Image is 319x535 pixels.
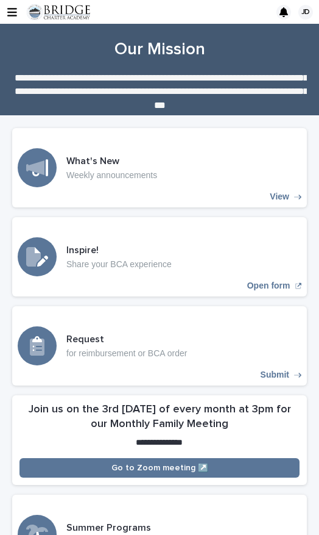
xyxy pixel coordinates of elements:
[19,458,300,478] a: Go to Zoom meeting ↗️
[12,38,307,61] h1: Our Mission
[27,4,90,20] img: V1C1m3IdTEidaUdm9Hs0
[261,370,289,380] p: Submit
[19,403,300,432] h2: Join us on the 3rd [DATE] of every month at 3pm for our Monthly Family Meeting
[12,306,307,386] a: Submit
[66,259,172,270] p: Share your BCA experience
[12,217,307,296] a: Open form
[298,5,313,20] div: JD
[66,333,187,346] h3: Request
[247,281,290,291] p: Open form
[66,155,157,168] h3: What's New
[12,128,307,207] a: View
[66,522,151,534] h3: Summer Programs
[66,348,187,359] p: for reimbursement or BCA order
[66,170,157,181] p: Weekly announcements
[66,244,172,257] h3: Inspire!
[270,192,289,202] p: View
[111,464,208,472] span: Go to Zoom meeting ↗️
